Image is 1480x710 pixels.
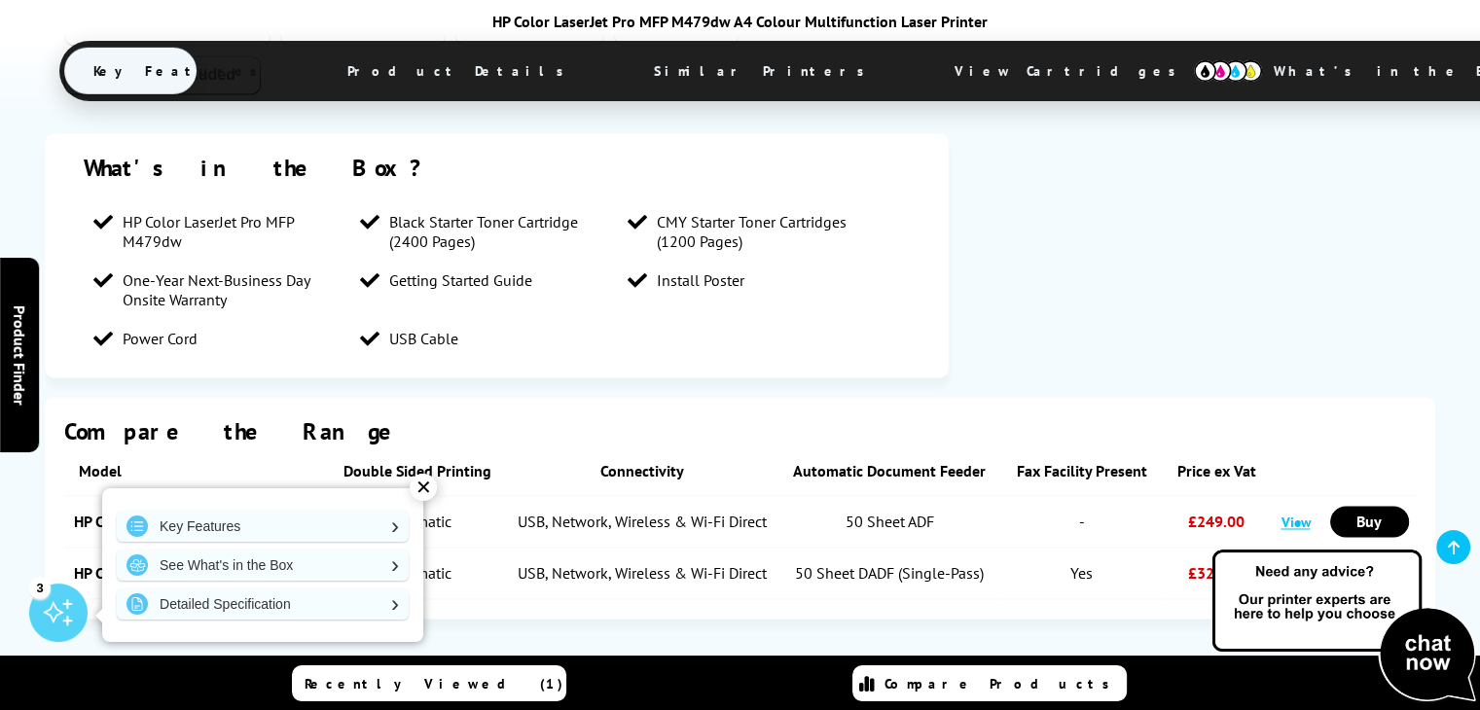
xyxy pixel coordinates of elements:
span: CMY Starter Toner Cartridges (1200 Pages) [657,212,876,251]
span: Product Details [318,48,603,94]
a: See What's in the Box [117,550,409,581]
th: Automatic Document Feeder [777,446,1001,496]
td: Yes [1001,548,1162,599]
td: USB, Network, Wireless & Wi-Fi Direct [507,496,777,548]
span: Black Starter Toner Cartridge (2400 Pages) [389,212,608,251]
td: £249.00 [1162,496,1271,548]
span: View Cartridges [925,46,1223,96]
span: Recently Viewed (1) [305,675,563,692]
th: Connectivity [507,446,777,496]
td: - [1001,496,1162,548]
span: Product Finder [10,305,29,406]
span: Similar Printers [625,48,904,94]
a: Recently Viewed (1) [292,665,566,701]
th: Fax Facility Present [1001,446,1162,496]
a: Detailed Specification [117,588,409,620]
span: USB Cable [389,329,458,348]
a: HP Color LaserJet Pro MFP M479dw [74,512,312,531]
a: Key Features [117,511,409,542]
div: HP Color LaserJet Pro MFP M479dw A4 Colour Multifunction Laser Printer [59,12,1422,31]
td: USB, Network, Wireless & Wi-Fi Direct [507,548,777,599]
div: Compare the Range [64,416,1417,446]
img: cmyk-icon.svg [1194,60,1262,82]
a: View [1281,513,1310,531]
span: Install Poster [657,270,744,290]
td: 50 Sheet ADF [777,496,1001,548]
a: Compare Products [852,665,1127,701]
td: 50 Sheet DADF (Single-Pass) [777,548,1001,599]
div: 3 [29,577,51,598]
span: HP Color LaserJet Pro MFP M479dw [123,212,342,251]
td: £329.00 [1162,548,1271,599]
th: Price ex Vat [1162,446,1271,496]
span: Power Cord [123,329,198,348]
span: Compare Products [884,675,1120,692]
span: Getting Started Guide [389,270,532,290]
span: One-Year Next-Business Day Onsite Warranty [123,270,342,309]
th: Model [64,446,329,496]
th: Double Sided Printing [329,446,507,496]
a: Buy [1330,506,1409,537]
span: Key Features [64,48,297,94]
div: What's in the Box? [84,153,910,183]
a: HP Color LaserJet Pro MFP M479fdw [74,563,317,583]
img: Open Live Chat window [1208,547,1480,706]
div: ✕ [410,474,437,501]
